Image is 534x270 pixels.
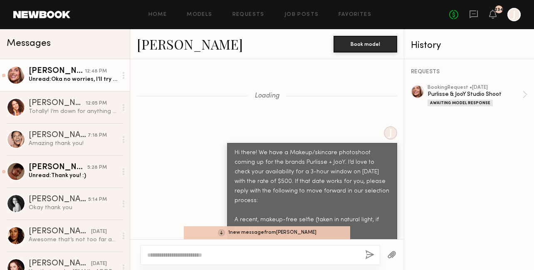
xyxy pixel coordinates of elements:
div: 7:18 PM [88,132,107,140]
div: 5:28 PM [87,164,107,172]
div: [PERSON_NAME] [29,67,85,75]
div: [DATE] [91,260,107,268]
div: Unread: Oka no worries, I’ll try to make it work. Thank you for adjusting! [29,75,117,83]
div: [PERSON_NAME] [29,131,88,140]
div: Awaiting Model Response [428,100,493,106]
div: History [411,41,527,50]
div: Purlisse & JooY Studio Shoot [428,90,522,98]
div: 234 [494,7,503,12]
a: bookingRequest •[DATE]Purlisse & JooY Studio ShootAwaiting Model Response [428,85,527,106]
div: Awesome that’s not too far at all I’m very looking forward to work with you. Thank you so much an... [29,236,117,244]
div: [PERSON_NAME] [29,260,91,268]
div: Unread: Thank you! :) [29,172,117,180]
a: Job Posts [284,12,319,17]
a: Home [148,12,167,17]
div: 12:48 PM [85,67,107,75]
div: booking Request • [DATE] [428,85,522,90]
div: [PERSON_NAME] [29,227,91,236]
div: Amazing thank you! [29,140,117,147]
div: Okay thank you [29,204,117,212]
div: 5:14 PM [88,196,107,204]
div: Totally! I’m down for anything but just want to know if I should come with my hair styled and dry... [29,107,117,115]
span: Loading [255,92,279,100]
a: Requests [232,12,265,17]
a: [PERSON_NAME] [137,35,243,53]
div: REQUESTS [411,69,527,75]
span: Messages [7,39,51,48]
div: 12:05 PM [86,100,107,107]
a: Models [187,12,212,17]
div: [PERSON_NAME] [29,99,86,107]
div: [PERSON_NAME] [29,163,87,172]
button: Book model [334,36,397,52]
a: J [507,8,521,21]
div: [PERSON_NAME] [29,195,88,204]
div: 1 new message from [PERSON_NAME] [184,226,350,239]
div: [DATE] [91,228,107,236]
a: Favorites [339,12,371,17]
a: Book model [334,40,397,47]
